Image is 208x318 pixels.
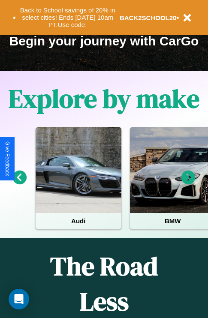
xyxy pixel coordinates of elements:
[9,81,199,116] h1: Explore by make
[120,14,177,21] b: BACK2SCHOOL20
[36,213,121,229] h4: Audi
[9,289,29,309] div: Open Intercom Messenger
[4,141,10,176] div: Give Feedback
[16,4,120,31] button: Back to School savings of 20% in select cities! Ends [DATE] 10am PT.Use code:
